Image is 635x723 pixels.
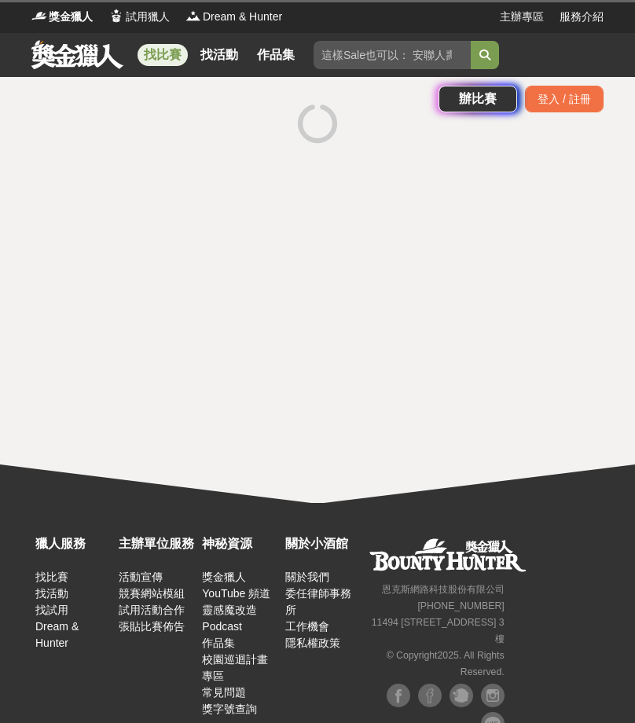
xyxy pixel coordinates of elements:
div: 關於小酒館 [285,534,361,553]
a: 獎字號查詢 [202,703,257,715]
a: Logo試用獵人 [108,9,170,25]
img: Plurk [450,684,473,707]
a: 工作機會 [285,620,329,633]
small: 11494 [STREET_ADDRESS] 3 樓 [372,617,505,644]
small: 恩克斯網路科技股份有限公司 [382,584,505,595]
img: Logo [108,8,124,24]
a: 競賽網站模組 [119,587,185,600]
small: [PHONE_NUMBER] [417,600,504,611]
span: 獎金獵人 [49,9,93,25]
div: 登入 / 註冊 [525,86,604,112]
a: 委任律師事務所 [285,587,351,616]
a: 找比賽 [138,44,188,66]
a: 主辦專區 [500,9,544,25]
a: Logo獎金獵人 [31,9,93,25]
img: Logo [31,8,47,24]
a: Dream & Hunter [35,620,79,649]
img: Facebook [387,684,410,707]
a: 作品集 [251,44,301,66]
a: 找試用 [35,604,68,616]
img: Facebook [418,684,442,707]
a: 隱私權政策 [285,637,340,649]
a: 靈感魔改造 Podcast [202,604,257,633]
input: 這樣Sale也可以： 安聯人壽創意銷售法募集 [314,41,471,69]
a: 常見問題 [202,686,246,699]
a: 作品集 [202,637,235,649]
a: 獎金獵人 YouTube 頻道 [202,571,270,600]
a: 活動宣傳 [119,571,163,583]
small: © Copyright 2025 . All Rights Reserved. [387,650,505,677]
a: 張貼比賽佈告 [119,620,185,633]
div: 神秘資源 [202,534,277,553]
span: Dream & Hunter [203,9,282,25]
a: LogoDream & Hunter [185,9,282,25]
a: 試用活動合作 [119,604,185,616]
div: 主辦單位服務 [119,534,194,553]
a: 找活動 [35,587,68,600]
a: 校園巡迴計畫專區 [202,653,268,682]
span: 試用獵人 [126,9,170,25]
img: Instagram [481,684,505,707]
a: 辦比賽 [439,86,517,112]
a: 服務介紹 [560,9,604,25]
div: 獵人服務 [35,534,111,553]
a: 找活動 [194,44,244,66]
img: Logo [185,8,201,24]
a: 關於我們 [285,571,329,583]
a: 找比賽 [35,571,68,583]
